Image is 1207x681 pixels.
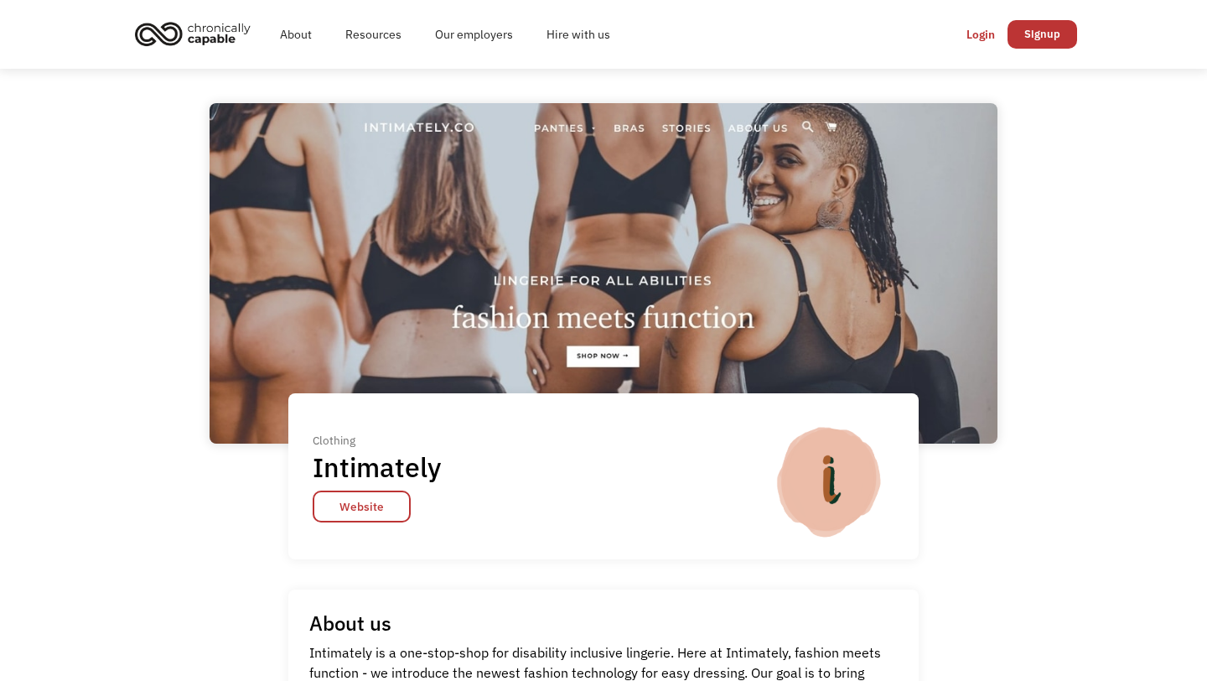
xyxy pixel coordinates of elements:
a: Login [954,20,1008,49]
a: Hire with us [530,8,627,61]
a: Our employers [418,8,530,61]
a: Website [313,491,411,522]
a: Signup [1008,20,1077,49]
div: Login [966,24,995,44]
a: About [263,8,329,61]
div: Clothing [313,430,453,450]
h1: Intimately [313,450,441,484]
img: Chronically Capable logo [130,15,256,52]
a: Resources [329,8,418,61]
h1: About us [309,611,391,636]
a: home [130,15,263,52]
